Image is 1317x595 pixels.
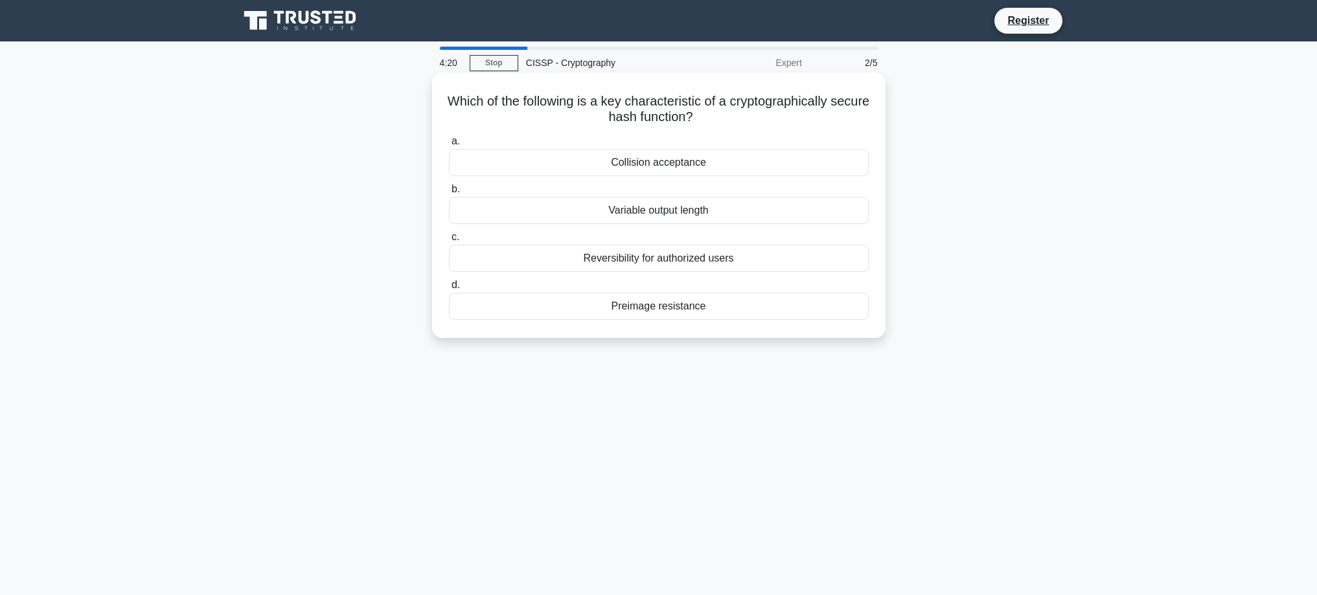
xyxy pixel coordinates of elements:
div: Variable output length [449,197,869,224]
div: Collision acceptance [449,149,869,176]
span: a. [452,135,460,146]
div: 2/5 [810,50,886,76]
span: b. [452,183,460,194]
a: Stop [470,55,518,71]
div: Expert [696,50,810,76]
span: c. [452,231,459,242]
div: 4:20 [432,50,470,76]
div: CISSP - Cryptography [518,50,696,76]
span: d. [452,279,460,290]
a: Register [1000,12,1057,28]
div: Preimage resistance [449,293,869,320]
div: Reversibility for authorized users [449,245,869,272]
h5: Which of the following is a key characteristic of a cryptographically secure hash function? [448,93,870,126]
